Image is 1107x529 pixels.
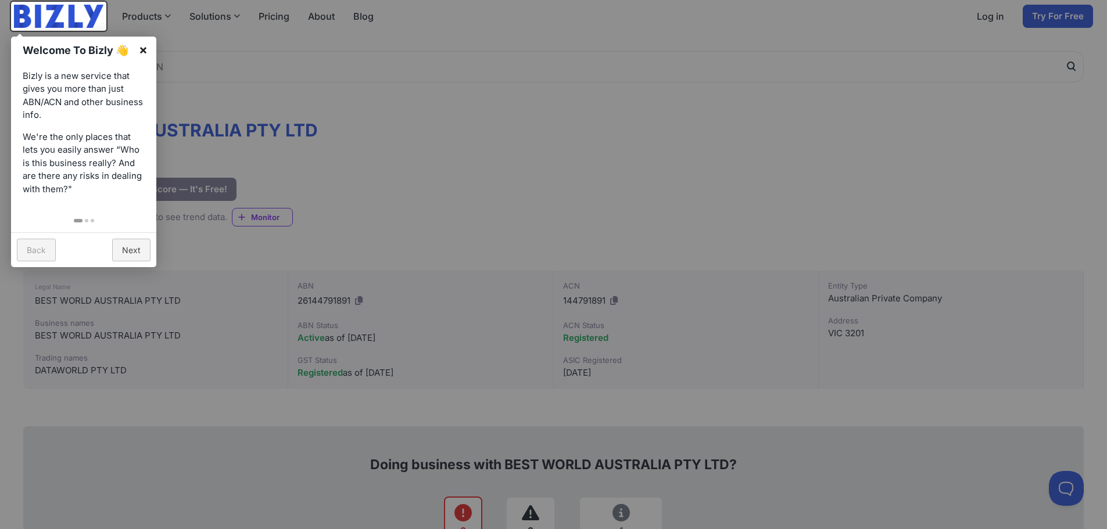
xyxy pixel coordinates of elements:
h1: Welcome To Bizly 👋 [23,42,132,58]
p: We're the only places that lets you easily answer “Who is this business really? And are there any... [23,131,145,196]
p: Bizly is a new service that gives you more than just ABN/ACN and other business info. [23,70,145,122]
a: Back [17,239,56,261]
a: Next [112,239,151,261]
a: × [130,37,156,63]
